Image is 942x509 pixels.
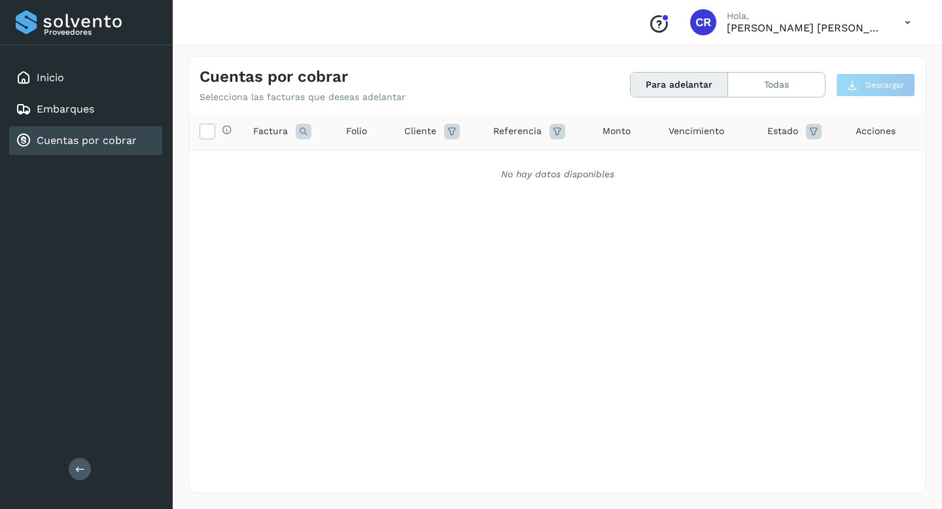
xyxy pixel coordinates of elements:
div: Cuentas por cobrar [9,126,162,155]
span: Factura [253,124,288,138]
div: Inicio [9,63,162,92]
span: Descargar [865,79,904,91]
button: Para adelantar [631,73,728,97]
span: Folio [346,124,367,138]
span: Cliente [404,124,436,138]
p: Proveedores [44,27,157,37]
span: Estado [767,124,798,138]
div: Embarques [9,95,162,124]
div: No hay datos disponibles [206,167,909,181]
a: Inicio [37,71,64,84]
p: Hola, [727,10,884,22]
p: Selecciona las facturas que deseas adelantar [200,92,406,103]
button: Todas [728,73,825,97]
span: Monto [602,124,631,138]
p: CARLOS RODOLFO BELLI PEDRAZA [727,22,884,34]
span: Referencia [493,124,542,138]
span: Vencimiento [669,124,724,138]
a: Cuentas por cobrar [37,134,137,147]
h4: Cuentas por cobrar [200,67,348,86]
span: Acciones [856,124,896,138]
a: Embarques [37,103,94,115]
button: Descargar [836,73,915,97]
